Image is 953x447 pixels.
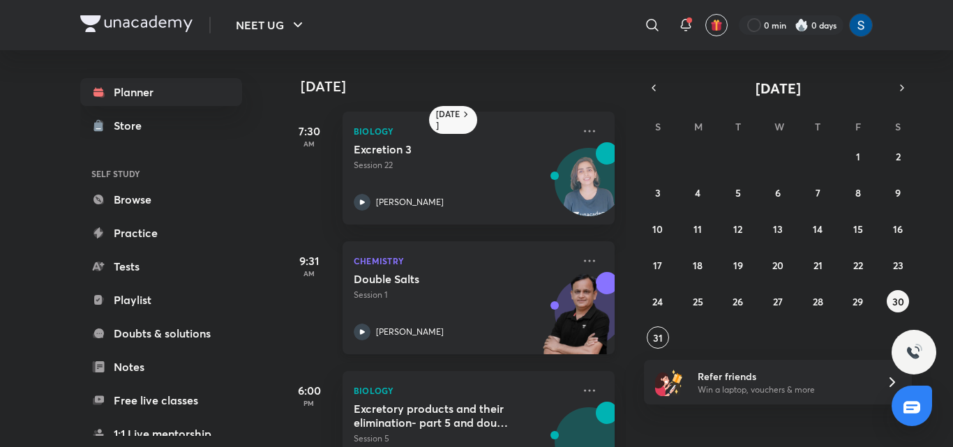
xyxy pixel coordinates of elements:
[80,15,193,32] img: Company Logo
[733,259,743,272] abbr: August 19, 2025
[806,254,829,276] button: August 21, 2025
[538,272,615,368] img: unacademy
[855,120,861,133] abbr: Friday
[693,259,703,272] abbr: August 18, 2025
[655,186,661,199] abbr: August 3, 2025
[80,185,242,213] a: Browse
[813,295,823,308] abbr: August 28, 2025
[301,78,629,95] h4: [DATE]
[710,19,723,31] img: avatar
[816,186,820,199] abbr: August 7, 2025
[806,181,829,204] button: August 7, 2025
[847,145,869,167] button: August 1, 2025
[887,145,909,167] button: August 2, 2025
[705,14,728,36] button: avatar
[893,259,903,272] abbr: August 23, 2025
[733,295,743,308] abbr: August 26, 2025
[686,181,709,204] button: August 4, 2025
[652,222,663,236] abbr: August 10, 2025
[354,402,527,430] h5: Excretory products and their elimination- part 5 and doubt clearing session
[686,290,709,312] button: August 25, 2025
[80,78,242,106] a: Planner
[856,150,860,163] abbr: August 1, 2025
[896,150,901,163] abbr: August 2, 2025
[767,254,789,276] button: August 20, 2025
[733,222,742,236] abbr: August 12, 2025
[887,290,909,312] button: August 30, 2025
[80,219,242,247] a: Practice
[847,181,869,204] button: August 8, 2025
[892,295,904,308] abbr: August 30, 2025
[813,259,823,272] abbr: August 21, 2025
[694,120,703,133] abbr: Monday
[853,222,863,236] abbr: August 15, 2025
[853,259,863,272] abbr: August 22, 2025
[80,353,242,381] a: Notes
[686,254,709,276] button: August 18, 2025
[354,382,573,399] p: Biology
[849,13,873,37] img: Saloni Chaudhary
[855,186,861,199] abbr: August 8, 2025
[80,162,242,185] h6: SELF STUDY
[795,18,809,32] img: streak
[767,218,789,240] button: August 13, 2025
[114,117,150,134] div: Store
[80,15,193,36] a: Company Logo
[376,196,444,209] p: [PERSON_NAME]
[772,259,783,272] abbr: August 20, 2025
[813,222,823,236] abbr: August 14, 2025
[775,186,781,199] abbr: August 6, 2025
[80,112,242,139] a: Store
[354,159,573,172] p: Session 22
[281,269,337,278] p: AM
[693,295,703,308] abbr: August 25, 2025
[281,382,337,399] h5: 6:00
[756,79,801,98] span: [DATE]
[376,326,444,338] p: [PERSON_NAME]
[906,344,922,361] img: ttu
[354,142,527,156] h5: Excretion 3
[735,120,741,133] abbr: Tuesday
[815,120,820,133] abbr: Thursday
[655,368,683,396] img: referral
[436,109,460,131] h6: [DATE]
[647,181,669,204] button: August 3, 2025
[727,181,749,204] button: August 5, 2025
[281,399,337,407] p: PM
[647,254,669,276] button: August 17, 2025
[773,295,783,308] abbr: August 27, 2025
[80,319,242,347] a: Doubts & solutions
[354,289,573,301] p: Session 1
[847,218,869,240] button: August 15, 2025
[555,156,622,222] img: Avatar
[698,384,869,396] p: Win a laptop, vouchers & more
[693,222,702,236] abbr: August 11, 2025
[686,218,709,240] button: August 11, 2025
[80,252,242,280] a: Tests
[647,218,669,240] button: August 10, 2025
[895,120,901,133] abbr: Saturday
[853,295,863,308] abbr: August 29, 2025
[647,290,669,312] button: August 24, 2025
[647,326,669,349] button: August 31, 2025
[727,290,749,312] button: August 26, 2025
[847,254,869,276] button: August 22, 2025
[806,218,829,240] button: August 14, 2025
[281,139,337,148] p: AM
[887,254,909,276] button: August 23, 2025
[887,181,909,204] button: August 9, 2025
[893,222,903,236] abbr: August 16, 2025
[698,369,869,384] h6: Refer friends
[653,259,662,272] abbr: August 17, 2025
[80,386,242,414] a: Free live classes
[652,295,663,308] abbr: August 24, 2025
[727,218,749,240] button: August 12, 2025
[735,186,741,199] abbr: August 5, 2025
[227,11,315,39] button: NEET UG
[80,286,242,314] a: Playlist
[354,252,573,269] p: Chemistry
[774,120,784,133] abbr: Wednesday
[773,222,783,236] abbr: August 13, 2025
[281,123,337,139] h5: 7:30
[663,78,892,98] button: [DATE]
